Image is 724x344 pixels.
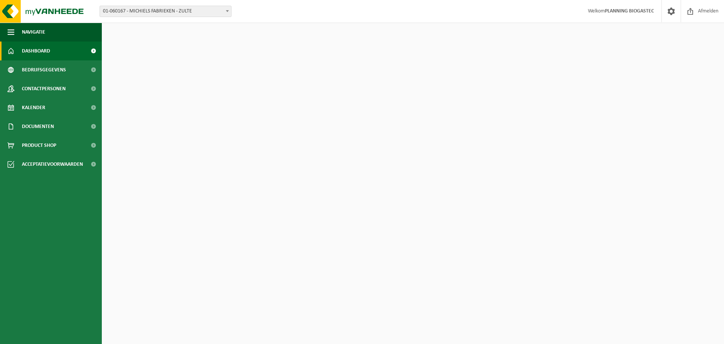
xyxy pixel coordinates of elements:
span: 01-060167 - MICHIELS FABRIEKEN - ZULTE [100,6,232,17]
span: Bedrijfsgegevens [22,60,66,79]
span: Navigatie [22,23,45,42]
span: Product Shop [22,136,56,155]
span: 01-060167 - MICHIELS FABRIEKEN - ZULTE [100,6,231,17]
span: Documenten [22,117,54,136]
span: Acceptatievoorwaarden [22,155,83,174]
span: Contactpersonen [22,79,66,98]
strong: PLANNING BIOGASTEC [605,8,654,14]
span: Dashboard [22,42,50,60]
span: Kalender [22,98,45,117]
